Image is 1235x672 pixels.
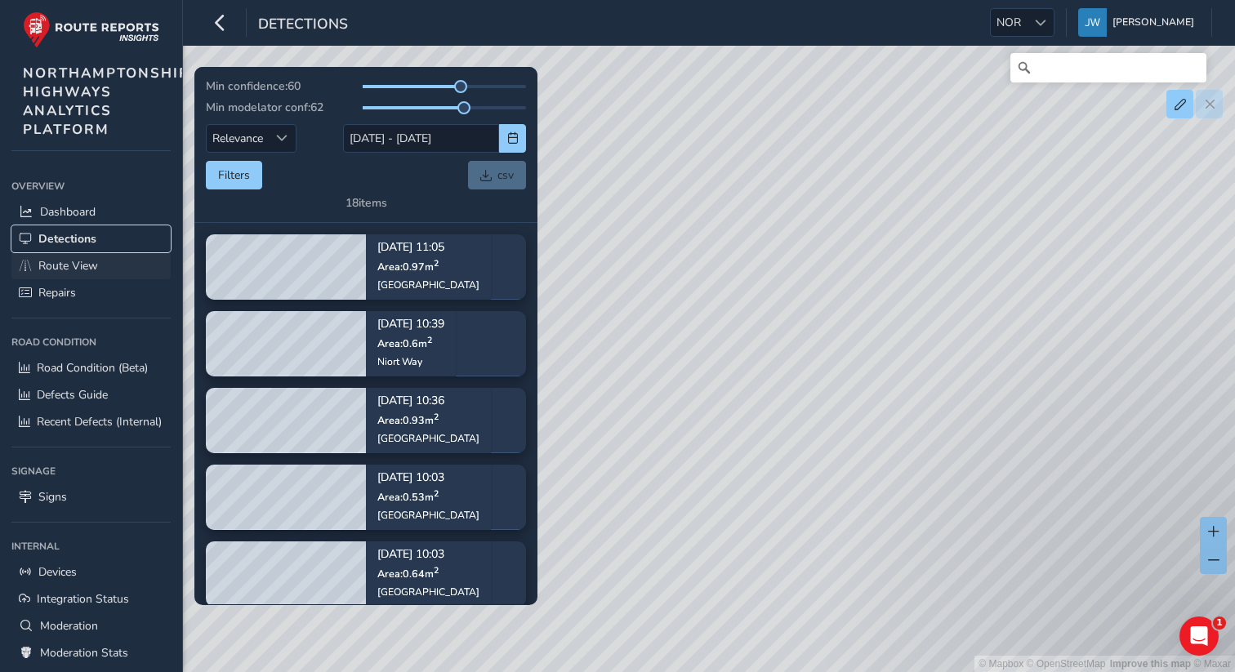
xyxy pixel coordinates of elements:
a: Defects Guide [11,381,171,408]
img: rr logo [23,11,159,48]
span: Area: 0.53 m [377,490,439,504]
span: Detections [258,14,348,37]
sup: 2 [434,411,439,423]
button: Filters [206,161,262,189]
span: 1 [1213,616,1226,630]
a: Moderation Stats [11,639,171,666]
span: Area: 0.93 m [377,413,439,427]
a: Detections [11,225,171,252]
span: NORTHAMPTONSHIRE HIGHWAYS ANALYTICS PLATFORM [23,64,200,139]
img: diamond-layout [1078,8,1107,37]
span: Area: 0.6 m [377,336,432,350]
iframe: Intercom live chat [1179,616,1219,656]
div: [GEOGRAPHIC_DATA] [377,432,479,445]
a: Devices [11,559,171,585]
a: Signs [11,483,171,510]
sup: 2 [434,564,439,576]
a: csv [468,161,526,189]
input: Search [1010,53,1206,82]
a: Integration Status [11,585,171,612]
div: Internal [11,534,171,559]
a: Moderation [11,612,171,639]
p: [DATE] 10:36 [377,396,479,407]
span: 60 [288,78,301,94]
span: Route View [38,258,98,274]
span: Dashboard [40,204,96,220]
a: Recent Defects (Internal) [11,408,171,435]
span: Moderation [40,618,98,634]
span: Road Condition (Beta) [37,360,148,376]
div: Overview [11,174,171,198]
span: Detections [38,231,96,247]
span: Defects Guide [37,387,108,403]
span: Moderation Stats [40,645,128,661]
sup: 2 [434,257,439,269]
span: Area: 0.97 m [377,260,439,274]
div: [GEOGRAPHIC_DATA] [377,278,479,291]
a: Road Condition (Beta) [11,354,171,381]
span: [PERSON_NAME] [1112,8,1194,37]
p: [DATE] 10:03 [377,550,479,561]
p: [DATE] 10:39 [377,319,444,331]
div: Road Condition [11,330,171,354]
div: [GEOGRAPHIC_DATA] [377,585,479,599]
span: Repairs [38,285,76,300]
a: Dashboard [11,198,171,225]
span: Recent Defects (Internal) [37,414,162,429]
span: Min confidence: [206,78,288,94]
span: Integration Status [37,591,129,607]
button: [PERSON_NAME] [1078,8,1200,37]
span: 62 [310,100,323,115]
sup: 2 [427,334,432,346]
div: Sort by Date [269,125,296,152]
sup: 2 [434,487,439,500]
div: 18 items [346,195,387,211]
a: Route View [11,252,171,279]
p: [DATE] 10:03 [377,473,479,484]
p: [DATE] 11:05 [377,243,479,254]
span: Min modelator conf: [206,100,310,115]
span: NOR [991,9,1027,36]
div: Niort Way [377,355,444,368]
span: Signs [38,489,67,505]
span: Devices [38,564,77,580]
span: Area: 0.64 m [377,567,439,581]
div: [GEOGRAPHIC_DATA] [377,509,479,522]
div: Signage [11,459,171,483]
a: Repairs [11,279,171,306]
span: Relevance [207,125,269,152]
